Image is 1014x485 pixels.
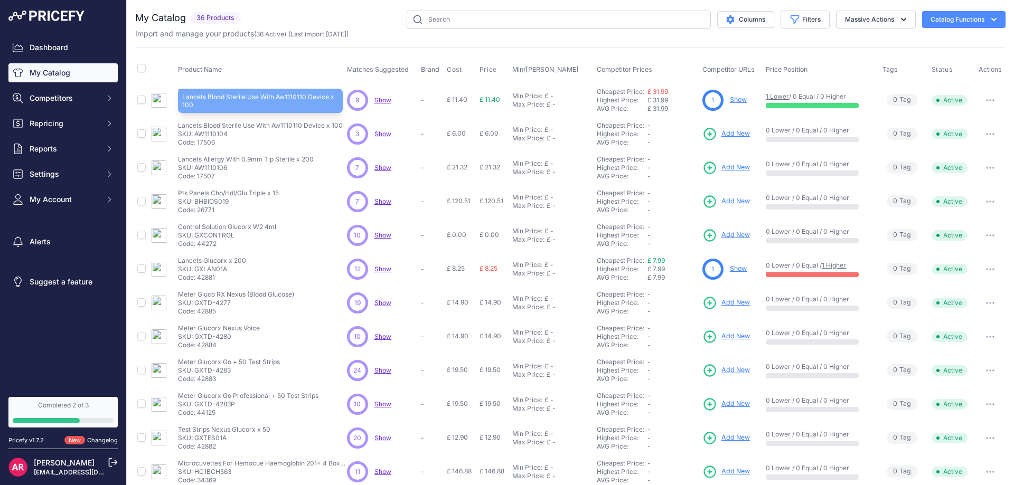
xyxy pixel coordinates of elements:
[547,134,550,142] div: £
[893,95,897,105] span: 0
[597,223,644,231] a: Cheapest Price:
[548,92,553,100] div: -
[597,130,647,138] div: Highest Price:
[135,11,186,25] h2: My Catalog
[647,155,651,163] span: -
[480,197,503,205] span: £ 120.51
[550,100,556,109] div: -
[597,366,647,375] div: Highest Price:
[421,366,442,375] p: -
[178,197,279,206] p: SKU: BHBIOS019
[374,434,391,442] a: Show
[836,11,916,28] button: Massive Actions
[647,341,651,349] span: -
[178,240,276,248] p: Code: 44272
[544,227,548,235] div: £
[547,202,550,210] div: £
[597,155,644,163] a: Cheapest Price:
[178,299,294,307] p: SKU: GXTD-4277
[887,161,917,174] span: Tag
[30,169,99,179] span: Settings
[34,458,95,467] a: [PERSON_NAME]
[766,194,872,202] p: 0 Lower / 0 Equal / 0 Higher
[374,400,391,408] a: Show
[374,197,391,205] span: Show
[597,104,647,113] div: AVG Price:
[597,341,647,349] div: AVG Price:
[597,240,647,248] div: AVG Price:
[932,196,968,207] span: Active
[702,363,750,378] a: Add New
[421,231,442,240] p: -
[8,165,118,184] button: Settings
[480,65,499,74] button: Price
[178,206,279,214] p: Code: 26771
[548,193,553,202] div: -
[421,299,442,307] p: -
[547,269,550,278] div: £
[8,38,118,384] nav: Sidebar
[647,265,665,273] span: £ 7.99
[647,96,668,104] span: £ 31.99
[374,366,391,374] span: Show
[647,290,651,298] span: -
[597,299,647,307] div: Highest Price:
[13,401,114,410] div: Completed 2 of 3
[597,392,644,400] a: Cheapest Price:
[766,227,872,236] p: 0 Lower / 0 Equal / 0 Higher
[178,273,246,282] p: Code: 42881
[702,329,750,344] a: Add New
[447,264,465,272] span: £ 8.25
[597,65,652,73] span: Competitor Prices
[702,464,750,479] a: Add New
[548,328,553,337] div: -
[178,332,260,341] p: SKU: GXTD-4280
[178,307,294,316] p: Code: 42885
[548,159,553,168] div: -
[597,88,644,96] a: Cheapest Price:
[766,160,872,168] p: 0 Lower / 0 Equal / 0 Higher
[597,197,647,206] div: Highest Price:
[544,159,548,168] div: £
[550,168,556,176] div: -
[374,265,391,273] a: Show
[647,231,651,239] span: -
[480,264,497,272] span: £ 8.25
[597,265,647,273] div: Highest Price:
[550,337,556,345] div: -
[135,28,349,39] p: Import and manage your products
[547,235,550,244] div: £
[548,227,553,235] div: -
[374,164,391,172] a: Show
[447,231,466,239] span: £ 0.00
[766,261,872,270] p: 0 Lower / 0 Equal /
[887,330,917,343] span: Tag
[512,126,542,134] div: Min Price:
[721,129,750,139] span: Add New
[711,96,714,105] span: 1
[447,366,468,374] span: £ 19.50
[721,399,750,409] span: Add New
[374,332,391,340] a: Show
[766,126,872,135] p: 0 Lower / 0 Equal / 0 Higher
[8,11,84,21] img: Pricefy Logo
[893,129,897,139] span: 0
[597,358,644,366] a: Cheapest Price:
[512,328,542,337] div: Min Price:
[597,256,644,264] a: Cheapest Price:
[887,195,917,207] span: Tag
[597,206,647,214] div: AVG Price:
[178,89,343,113] div: Lancets Blood Sterile Use With Aw1110110 Device x 100
[512,168,544,176] div: Max Price:
[374,468,391,476] a: Show
[30,118,99,129] span: Repricing
[178,290,294,299] p: Meter Gluco RX Nexus (Blood Glucose)
[597,425,644,433] a: Cheapest Price:
[893,230,897,240] span: 0
[647,358,651,366] span: -
[447,65,462,74] span: Cost
[178,256,246,265] p: Lancets Glucorx x 200
[721,331,750,341] span: Add New
[647,197,651,205] span: -
[550,134,556,142] div: -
